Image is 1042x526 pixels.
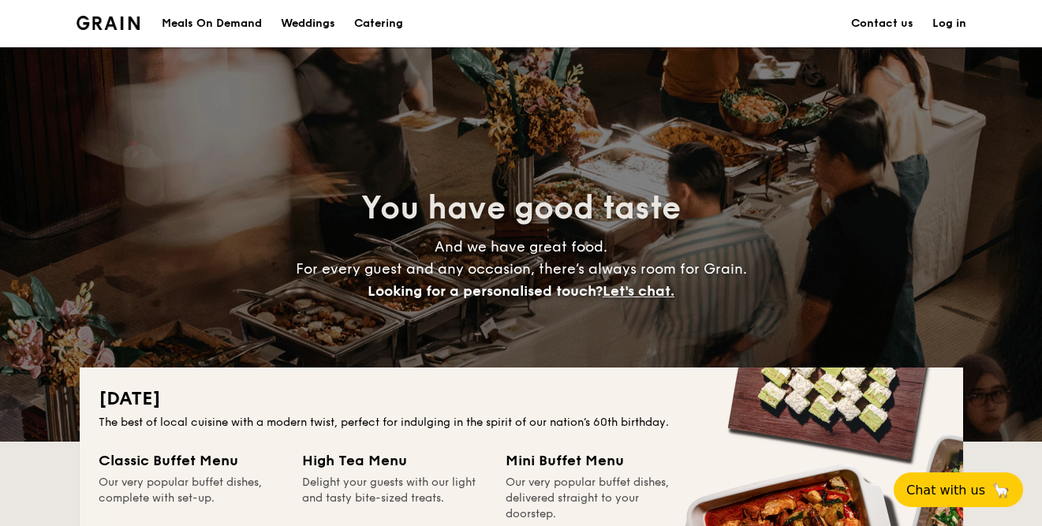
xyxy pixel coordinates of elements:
[302,475,487,522] div: Delight your guests with our light and tasty bite-sized treats.
[99,450,283,472] div: Classic Buffet Menu
[894,472,1023,507] button: Chat with us🦙
[361,189,681,227] span: You have good taste
[99,475,283,522] div: Our very popular buffet dishes, complete with set-up.
[906,483,985,498] span: Chat with us
[368,282,603,300] span: Looking for a personalised touch?
[506,450,690,472] div: Mini Buffet Menu
[302,450,487,472] div: High Tea Menu
[992,481,1010,499] span: 🦙
[77,16,140,30] img: Grain
[296,238,747,300] span: And we have great food. For every guest and any occasion, there’s always room for Grain.
[506,475,690,522] div: Our very popular buffet dishes, delivered straight to your doorstep.
[99,386,944,412] h2: [DATE]
[99,415,944,431] div: The best of local cuisine with a modern twist, perfect for indulging in the spirit of our nation’...
[603,282,674,300] span: Let's chat.
[77,16,140,30] a: Logotype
